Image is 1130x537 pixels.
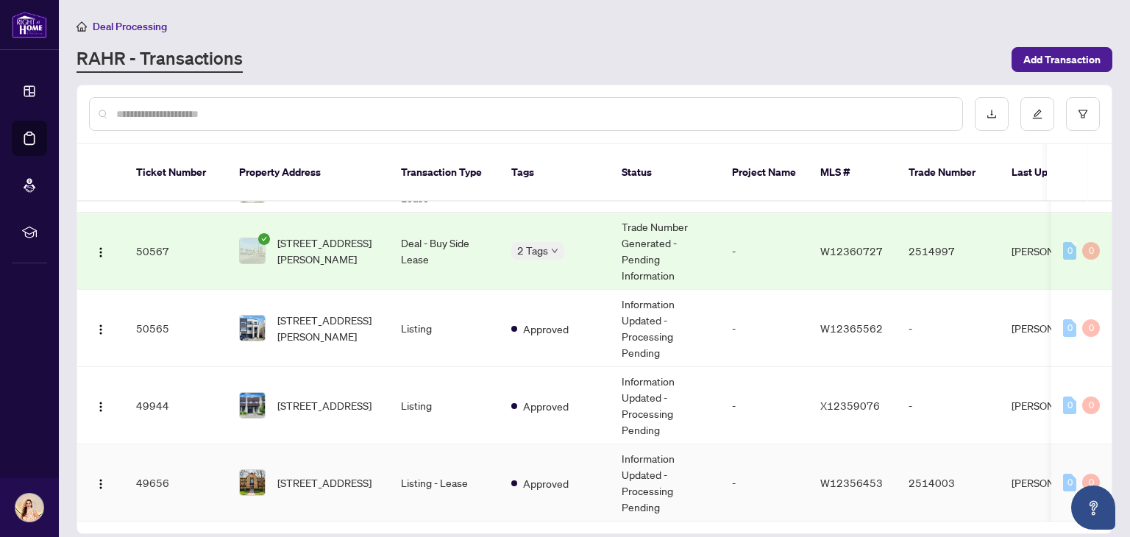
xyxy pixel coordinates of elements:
img: thumbnail-img [240,393,265,418]
img: Logo [95,246,107,258]
span: W12360727 [820,244,883,257]
span: [STREET_ADDRESS][PERSON_NAME] [277,235,377,267]
th: Last Updated By [1000,144,1110,202]
span: Approved [523,321,569,337]
div: 0 [1063,319,1076,337]
td: 50565 [124,290,227,367]
td: - [897,367,1000,444]
img: Logo [95,324,107,335]
th: Project Name [720,144,809,202]
button: Open asap [1071,486,1115,530]
div: 0 [1082,474,1100,491]
td: 2514997 [897,213,1000,290]
span: [STREET_ADDRESS][PERSON_NAME] [277,312,377,344]
td: [PERSON_NAME] [1000,290,1110,367]
button: Logo [89,394,113,417]
span: [STREET_ADDRESS] [277,474,372,491]
span: check-circle [258,233,270,245]
img: thumbnail-img [240,316,265,341]
td: Trade Number Generated - Pending Information [610,213,720,290]
span: 2 Tags [517,242,548,259]
th: Trade Number [897,144,1000,202]
td: [PERSON_NAME] [1000,213,1110,290]
span: W12365562 [820,321,883,335]
div: 0 [1082,319,1100,337]
td: 2514003 [897,444,1000,522]
th: Status [610,144,720,202]
img: Logo [95,401,107,413]
span: Approved [523,398,569,414]
td: Information Updated - Processing Pending [610,290,720,367]
td: Listing - Lease [389,444,500,522]
td: [PERSON_NAME] [1000,444,1110,522]
div: 0 [1063,474,1076,491]
td: Information Updated - Processing Pending [610,444,720,522]
th: MLS # [809,144,897,202]
span: W12356453 [820,476,883,489]
th: Tags [500,144,610,202]
div: 0 [1082,242,1100,260]
td: - [720,367,809,444]
td: - [720,290,809,367]
td: - [897,290,1000,367]
td: - [720,444,809,522]
th: Ticket Number [124,144,227,202]
button: filter [1066,97,1100,131]
span: X12359076 [820,399,880,412]
span: [STREET_ADDRESS] [277,397,372,413]
button: Logo [89,239,113,263]
td: 50567 [124,213,227,290]
img: thumbnail-img [240,470,265,495]
button: edit [1020,97,1054,131]
td: 49656 [124,444,227,522]
span: edit [1032,109,1042,119]
td: [PERSON_NAME] [1000,367,1110,444]
td: Deal - Buy Side Lease [389,213,500,290]
div: 0 [1063,242,1076,260]
div: 0 [1063,396,1076,414]
button: Add Transaction [1012,47,1112,72]
td: Listing [389,290,500,367]
span: home [77,21,87,32]
img: thumbnail-img [240,238,265,263]
img: Logo [95,478,107,490]
th: Property Address [227,144,389,202]
img: logo [12,11,47,38]
td: Information Updated - Processing Pending [610,367,720,444]
span: Approved [523,475,569,491]
span: download [987,109,997,119]
span: down [551,247,558,255]
span: filter [1078,109,1088,119]
td: Listing [389,367,500,444]
button: Logo [89,316,113,340]
div: 0 [1082,396,1100,414]
a: RAHR - Transactions [77,46,243,73]
th: Transaction Type [389,144,500,202]
td: 49944 [124,367,227,444]
td: - [720,213,809,290]
span: Add Transaction [1023,48,1101,71]
button: Logo [89,471,113,494]
img: Profile Icon [15,494,43,522]
span: Deal Processing [93,20,167,33]
button: download [975,97,1009,131]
